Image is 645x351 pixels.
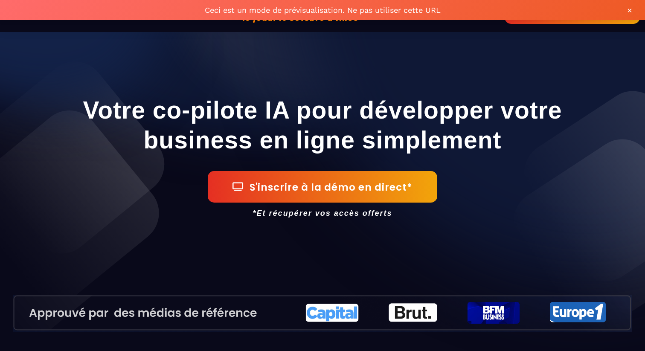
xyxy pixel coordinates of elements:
img: cedcaeaed21095557c16483233e6a24a_Capture_d%E2%80%99e%CC%81cran_2025-10-10_a%CC%80_12.46.04.png [13,295,632,332]
button: × [623,3,636,17]
i: *Et récupérer vos accès offerts [253,209,392,218]
h1: Votre co-pilote IA pour développer votre business en ligne simplement [13,91,632,159]
button: S'inscrire à la démo en direct* [208,171,437,203]
span: Ceci est un mode de prévisualisation. Ne pas utiliser cette URL [9,6,636,15]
